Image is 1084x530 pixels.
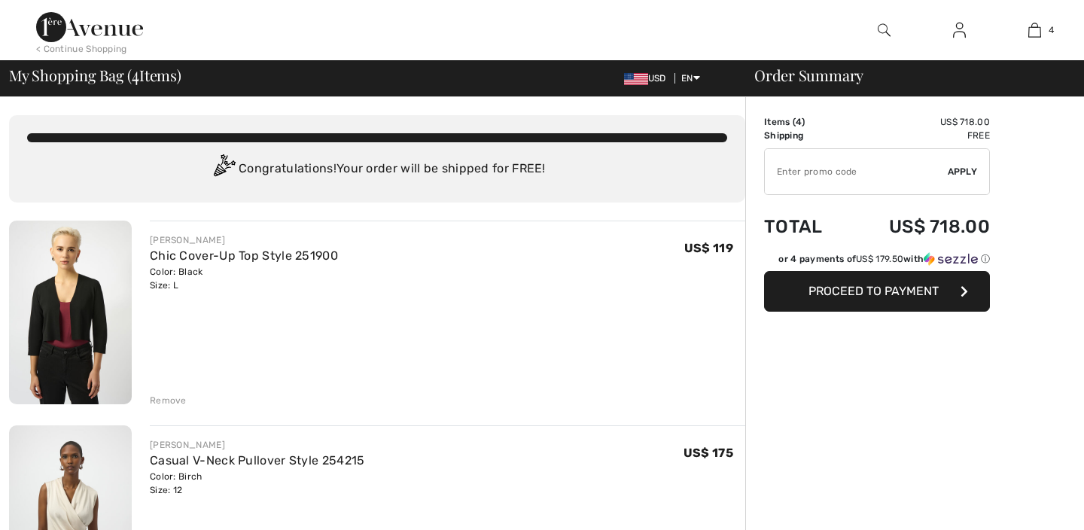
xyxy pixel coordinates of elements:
[150,438,365,452] div: [PERSON_NAME]
[624,73,648,85] img: US Dollar
[9,68,181,83] span: My Shopping Bag ( Items)
[150,233,338,247] div: [PERSON_NAME]
[847,201,990,252] td: US$ 718.00
[941,21,978,40] a: Sign In
[997,21,1071,39] a: 4
[948,165,978,178] span: Apply
[209,154,239,184] img: Congratulation2.svg
[1028,21,1041,39] img: My Bag
[9,221,132,404] img: Chic Cover-Up Top Style 251900
[847,129,990,142] td: Free
[36,42,127,56] div: < Continue Shopping
[150,265,338,292] div: Color: Black Size: L
[778,252,990,266] div: or 4 payments of with
[132,64,139,84] span: 4
[808,284,939,298] span: Proceed to Payment
[953,21,966,39] img: My Info
[764,129,847,142] td: Shipping
[1049,23,1054,37] span: 4
[764,252,990,271] div: or 4 payments ofUS$ 179.50withSezzle Click to learn more about Sezzle
[856,254,903,264] span: US$ 179.50
[986,485,1069,522] iframe: Opens a widget where you can chat to one of our agents
[736,68,1075,83] div: Order Summary
[684,446,733,460] span: US$ 175
[764,201,847,252] td: Total
[36,12,143,42] img: 1ère Avenue
[878,21,891,39] img: search the website
[150,248,338,263] a: Chic Cover-Up Top Style 251900
[150,394,187,407] div: Remove
[27,154,727,184] div: Congratulations! Your order will be shipped for FREE!
[684,241,733,255] span: US$ 119
[847,115,990,129] td: US$ 718.00
[924,252,978,266] img: Sezzle
[765,149,948,194] input: Promo code
[796,117,802,127] span: 4
[764,271,990,312] button: Proceed to Payment
[681,73,700,84] span: EN
[764,115,847,129] td: Items ( )
[150,470,365,497] div: Color: Birch Size: 12
[624,73,672,84] span: USD
[150,453,365,468] a: Casual V-Neck Pullover Style 254215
